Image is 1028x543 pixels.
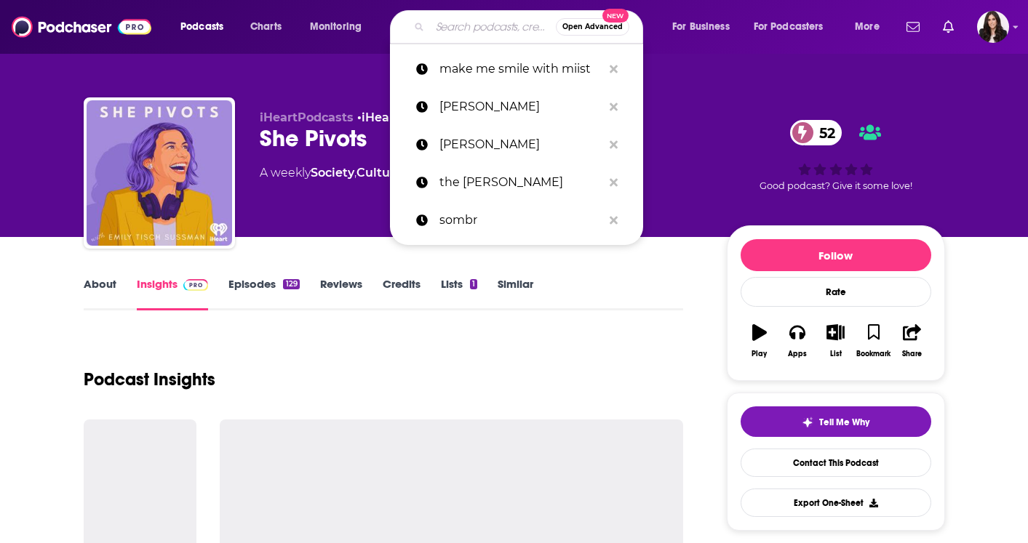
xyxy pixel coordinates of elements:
p: sombr [439,201,602,239]
img: She Pivots [87,100,232,246]
a: Culture [356,166,402,180]
button: Follow [741,239,931,271]
button: open menu [744,15,845,39]
div: Search podcasts, credits, & more... [404,10,657,44]
div: 52Good podcast? Give it some love! [727,110,945,201]
h1: Podcast Insights [84,369,215,390]
span: 52 [805,120,842,145]
span: iHeartPodcasts [260,110,354,124]
div: 129 [283,279,299,289]
a: Lists1 [441,277,477,310]
span: Open Advanced [562,23,623,31]
a: [PERSON_NAME] [390,88,643,126]
a: Contact This Podcast [741,449,931,477]
button: Show profile menu [977,11,1009,43]
button: open menu [170,15,242,39]
a: Show notifications dropdown [937,15,960,39]
span: Podcasts [180,17,223,37]
img: Podchaser - Follow, Share and Rate Podcasts [12,13,151,41]
span: More [855,17,880,37]
button: tell me why sparkleTell Me Why [741,406,931,437]
a: InsightsPodchaser Pro [137,277,209,310]
span: New [602,9,629,23]
span: Logged in as RebeccaShapiro [977,11,1009,43]
div: Rate [741,277,931,307]
p: daniel seavey [439,126,602,164]
span: , [354,166,356,180]
div: Apps [788,350,807,358]
a: 52 [790,120,842,145]
div: Play [752,350,767,358]
a: iHeartRadio [362,110,434,124]
a: Charts [241,15,290,39]
button: open menu [845,15,898,39]
a: make me smile with miist [390,50,643,88]
div: A weekly podcast [260,164,498,182]
a: Reviews [320,277,362,310]
div: Share [902,350,922,358]
span: For Business [672,17,730,37]
button: Open AdvancedNew [556,18,629,36]
a: [PERSON_NAME] [390,126,643,164]
img: Podchaser Pro [183,279,209,291]
div: Bookmark [856,350,890,358]
span: Monitoring [310,17,362,37]
p: make me smile with miist [439,50,602,88]
img: tell me why sparkle [802,417,813,428]
span: • [357,110,434,124]
a: Show notifications dropdown [901,15,925,39]
a: sombr [390,201,643,239]
p: the kid laroi [439,164,602,201]
span: Tell Me Why [819,417,869,428]
button: Share [893,315,931,367]
img: User Profile [977,11,1009,43]
a: Credits [383,277,421,310]
p: chappell roan [439,88,602,126]
div: List [830,350,842,358]
button: open menu [300,15,380,39]
span: Charts [250,17,282,37]
button: Play [741,315,778,367]
button: Apps [778,315,816,367]
input: Search podcasts, credits, & more... [430,15,556,39]
button: Bookmark [855,315,893,367]
a: Similar [498,277,533,310]
button: open menu [662,15,748,39]
div: 1 [470,279,477,289]
button: List [816,315,854,367]
span: Good podcast? Give it some love! [760,180,912,191]
a: About [84,277,116,310]
button: Export One-Sheet [741,488,931,517]
a: the [PERSON_NAME] [390,164,643,201]
span: For Podcasters [754,17,824,37]
a: Society [311,166,354,180]
a: Episodes129 [228,277,299,310]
